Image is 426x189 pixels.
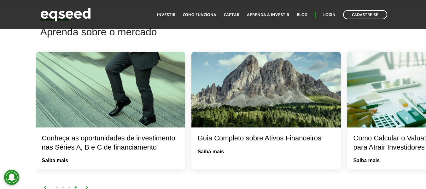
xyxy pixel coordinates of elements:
[40,27,421,47] h2: Aprenda sobre o mercado
[198,134,335,143] div: Guia Completo sobre Ativos Financeiros
[198,149,224,154] a: Saiba mais
[343,10,387,19] a: Cadastre-se
[323,13,336,17] a: Login
[247,13,289,17] a: Aprenda a investir
[183,13,216,17] a: Como funciona
[40,6,91,23] img: EqSeed
[353,158,380,163] a: Saiba mais
[42,158,68,163] a: Saiba mais
[297,13,307,17] a: Blog
[224,13,239,17] a: Captar
[42,134,179,152] div: Conheça as oportunidades de investimento nas Séries A, B e C de financiamento
[157,13,175,17] a: Investir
